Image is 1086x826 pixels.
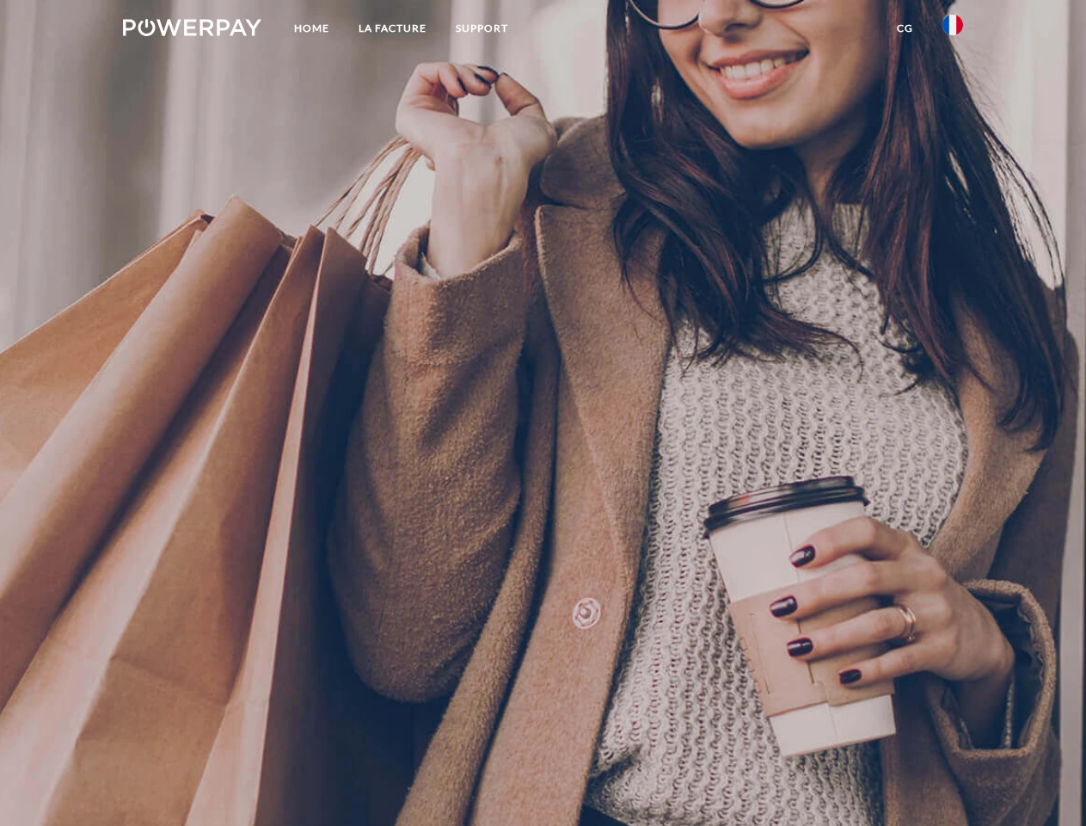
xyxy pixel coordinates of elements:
[344,13,441,44] a: LA FACTURE
[279,13,344,44] a: Home
[441,13,523,44] a: Support
[942,15,963,35] img: fr
[882,13,928,44] a: CG
[123,19,261,36] img: logo-powerpay-white.svg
